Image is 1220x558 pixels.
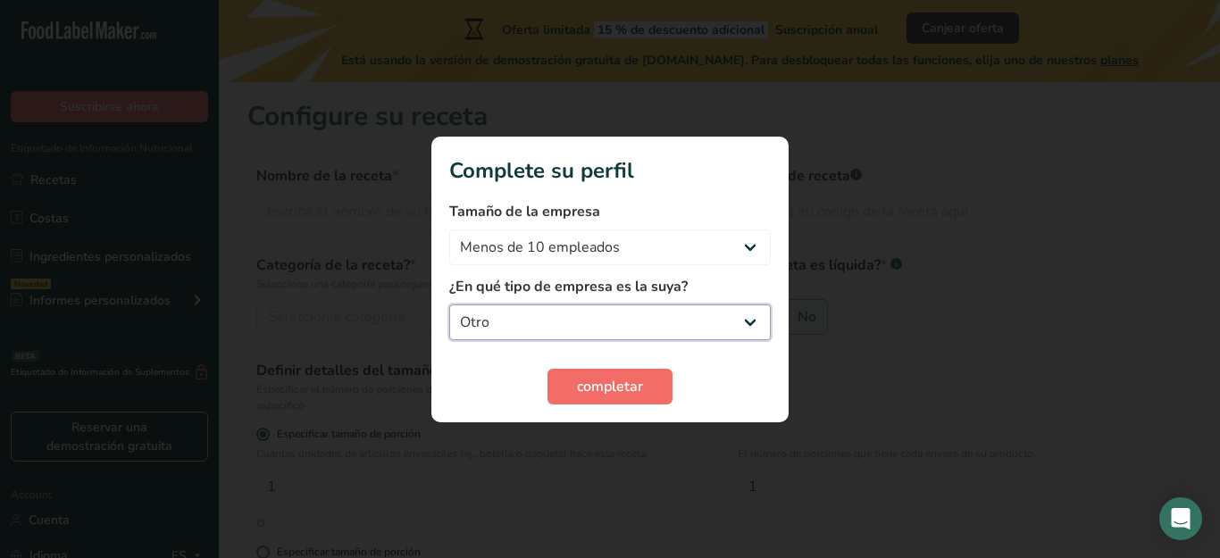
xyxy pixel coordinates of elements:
button: completar [547,369,673,404]
label: Tamaño de la empresa [449,201,771,222]
span: completar [577,376,643,397]
div: Open Intercom Messenger [1159,497,1202,540]
label: ¿En qué tipo de empresa es la suya? [449,276,771,297]
h1: Complete su perfil [449,154,771,187]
